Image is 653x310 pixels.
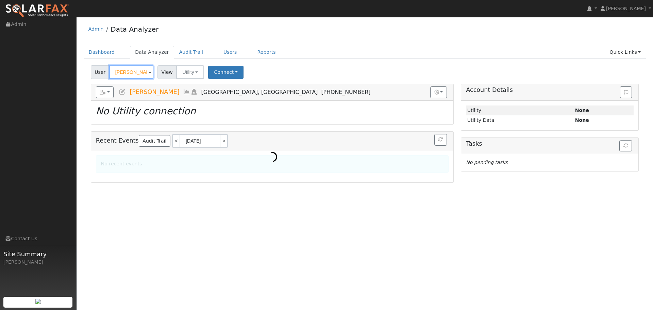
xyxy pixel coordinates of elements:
i: No Utility connection [96,105,196,117]
a: Admin [88,26,104,32]
td: Utility Data [466,115,574,125]
button: Issue History [620,86,632,98]
img: retrieve [35,299,41,304]
button: Refresh [619,140,632,152]
span: Site Summary [3,249,73,259]
a: > [220,134,228,148]
a: Login As (last Never) [190,88,198,95]
span: View [157,65,177,79]
h5: Tasks [466,140,634,147]
a: Audit Trail [174,46,208,59]
button: Utility [176,65,204,79]
button: Refresh [434,134,447,146]
div: [PERSON_NAME] [3,259,73,266]
a: Multi-Series Graph [183,88,190,95]
span: [PERSON_NAME] [606,6,646,11]
a: Audit Trail [139,135,170,147]
a: < [172,134,180,148]
strong: ID: null, authorized: None [575,108,589,113]
a: Dashboard [84,46,120,59]
i: No pending tasks [466,160,507,165]
a: Data Analyzer [111,25,158,33]
a: Edit User (36202) [119,88,126,95]
img: SolarFax [5,4,69,18]
a: Quick Links [604,46,646,59]
td: Utility [466,105,574,115]
h5: Account Details [466,86,634,94]
h5: Recent Events [96,134,449,148]
a: Data Analyzer [130,46,174,59]
a: Reports [252,46,281,59]
input: Select a User [109,65,153,79]
span: User [91,65,110,79]
span: [GEOGRAPHIC_DATA], [GEOGRAPHIC_DATA] [201,89,318,95]
button: Connect [208,66,244,79]
span: [PHONE_NUMBER] [321,89,370,95]
a: Users [218,46,242,59]
strong: None [575,117,589,123]
span: [PERSON_NAME] [130,88,179,95]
